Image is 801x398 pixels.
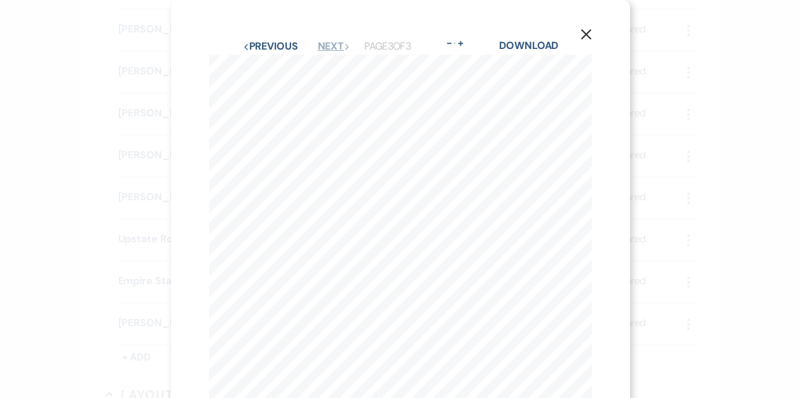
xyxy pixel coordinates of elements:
[444,38,455,48] button: -
[499,39,558,52] a: Download
[318,41,351,51] button: Next
[243,41,298,51] button: Previous
[456,38,466,48] button: +
[364,38,411,55] p: Page 3 of 3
